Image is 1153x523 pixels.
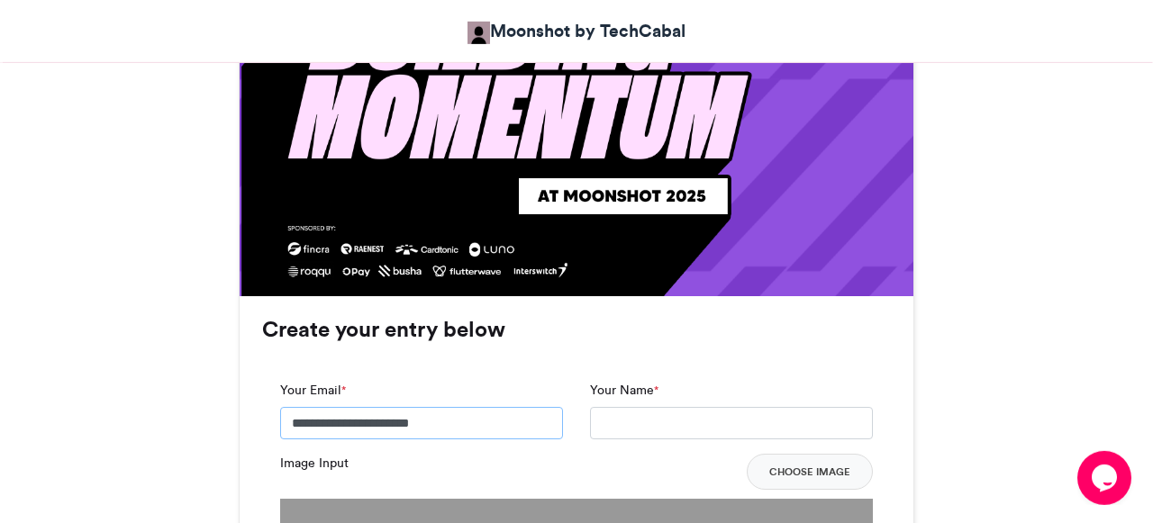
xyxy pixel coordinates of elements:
[590,381,658,400] label: Your Name
[1077,451,1135,505] iframe: chat widget
[280,381,346,400] label: Your Email
[280,454,349,473] label: Image Input
[262,319,891,340] h3: Create your entry below
[468,18,685,44] a: Moonshot by TechCabal
[747,454,873,490] button: Choose Image
[468,22,490,44] img: Moonshot by TechCabal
